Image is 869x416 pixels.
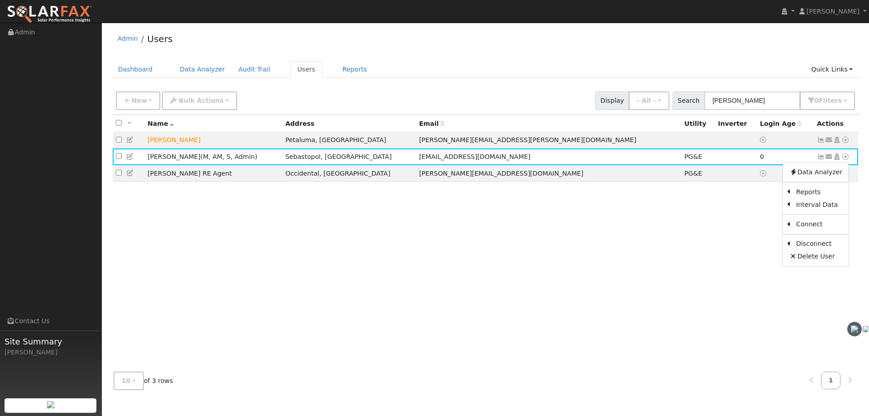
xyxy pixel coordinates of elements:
[232,61,277,78] a: Audit Trail
[173,61,232,78] a: Data Analyzer
[760,153,764,160] span: 10/06/2025 12:37:18 PM
[282,165,415,182] td: Occidental, [GEOGRAPHIC_DATA]
[419,153,530,160] span: [EMAIL_ADDRESS][DOMAIN_NAME]
[825,135,833,145] a: jason.huntziker@gmail.com
[179,97,224,104] span: Bulk Actions
[684,119,711,129] div: Utility
[126,153,134,160] a: Edit User
[817,119,855,129] div: Actions
[5,348,97,357] div: [PERSON_NAME]
[111,61,160,78] a: Dashboard
[230,153,255,160] span: Admin
[336,61,374,78] a: Reports
[718,119,754,129] div: Inverter
[47,401,54,408] img: retrieve
[790,238,849,250] a: Disconnect
[629,91,669,110] button: - All -
[285,119,412,129] div: Address
[126,169,134,177] a: Edit User
[760,136,768,143] a: No login access
[201,153,258,160] span: ( )
[116,91,161,110] button: New
[291,61,322,78] a: Users
[122,377,131,384] span: 10
[144,132,282,149] td: Lead
[282,132,415,149] td: Petaluma, [GEOGRAPHIC_DATA]
[684,153,702,160] span: PG&E
[760,170,768,177] a: No login access
[821,372,841,389] a: 1
[825,152,833,162] a: jjackson@vitalenergysolar.com
[783,250,849,263] a: Delete User
[817,153,825,160] a: Show Graph
[144,165,282,182] td: [PERSON_NAME] RE Agent
[209,153,223,160] span: Account Manager
[841,135,850,145] a: Other actions
[760,120,802,127] span: Days since last login
[807,8,859,15] span: [PERSON_NAME]
[419,120,444,127] span: Email
[790,198,849,211] a: Interval Data
[118,35,138,42] a: Admin
[800,91,855,110] button: 0Filters
[5,335,97,348] span: Site Summary
[419,136,636,143] span: [PERSON_NAME][EMAIL_ADDRESS][PERSON_NAME][DOMAIN_NAME]
[790,218,849,231] a: Connect
[126,136,134,143] a: Edit User
[684,170,702,177] span: PG&E
[131,97,147,104] span: New
[114,372,144,390] button: 10
[819,97,842,104] span: Filter
[673,91,705,110] span: Search
[838,97,841,104] span: s
[783,166,849,179] a: Data Analyzer
[144,148,282,165] td: [PERSON_NAME]
[595,91,629,110] span: Display
[7,5,92,24] img: SolarFax
[114,372,173,390] span: of 3 rows
[282,148,415,165] td: Sebastopol, [GEOGRAPHIC_DATA]
[841,152,850,162] a: Other actions
[147,33,172,44] a: Users
[203,153,208,160] span: Manager
[162,91,237,110] button: Bulk Actions
[790,186,849,198] a: Reports
[804,61,859,78] a: Quick Links
[419,170,583,177] span: [PERSON_NAME][EMAIL_ADDRESS][DOMAIN_NAME]
[704,91,800,110] input: Search
[222,153,230,160] span: Salesperson
[817,136,825,143] a: Not connected
[148,120,174,127] span: Name
[833,153,841,160] a: Login As
[833,136,841,143] a: Login As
